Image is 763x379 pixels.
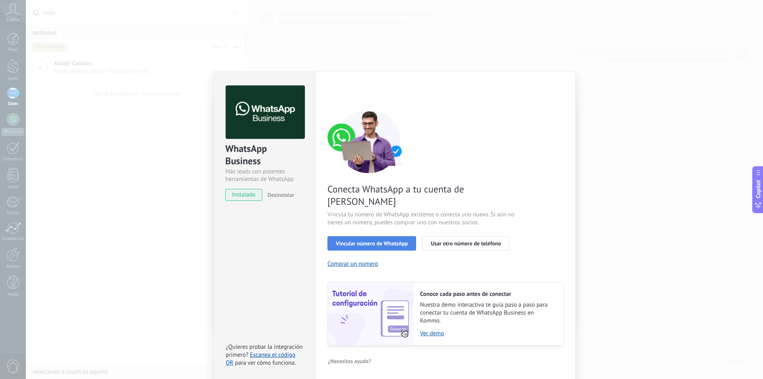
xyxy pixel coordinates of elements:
img: logo_main.png [226,86,305,139]
button: Desinstalar [264,189,294,201]
h2: Conoce cada paso antes de conectar [420,290,555,298]
img: connect number [327,109,411,173]
span: ¿Necesitas ayuda? [328,358,371,364]
span: Conecta WhatsApp a tu cuenta de [PERSON_NAME] [327,183,517,208]
span: Vincular número de WhatsApp [336,241,408,246]
span: Usar otro número de teléfono [431,241,501,246]
span: Vincula tu número de WhatsApp existente o conecta uno nuevo. Si aún no tienes un número, puedes c... [327,211,517,227]
span: ¿Quieres probar la integración primero? [226,343,303,359]
span: Nuestra demo interactiva te guía paso a paso para conectar tu cuenta de WhatsApp Business en Kommo. [420,301,555,325]
div: Más leads con potentes herramientas de WhatsApp [225,168,304,183]
button: Vincular número de WhatsApp [327,236,416,251]
span: instalado [226,189,262,201]
button: ¿Necesitas ayuda? [327,355,372,367]
span: Desinstalar [267,191,294,198]
div: WhatsApp Business [225,142,304,168]
button: Comprar un número [327,260,378,268]
button: Usar otro número de teléfono [422,236,509,251]
span: para ver cómo funciona. [235,359,296,367]
span: Copilot [754,180,762,198]
a: Escanea el código QR [226,351,295,367]
a: Ver demo [420,330,555,337]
